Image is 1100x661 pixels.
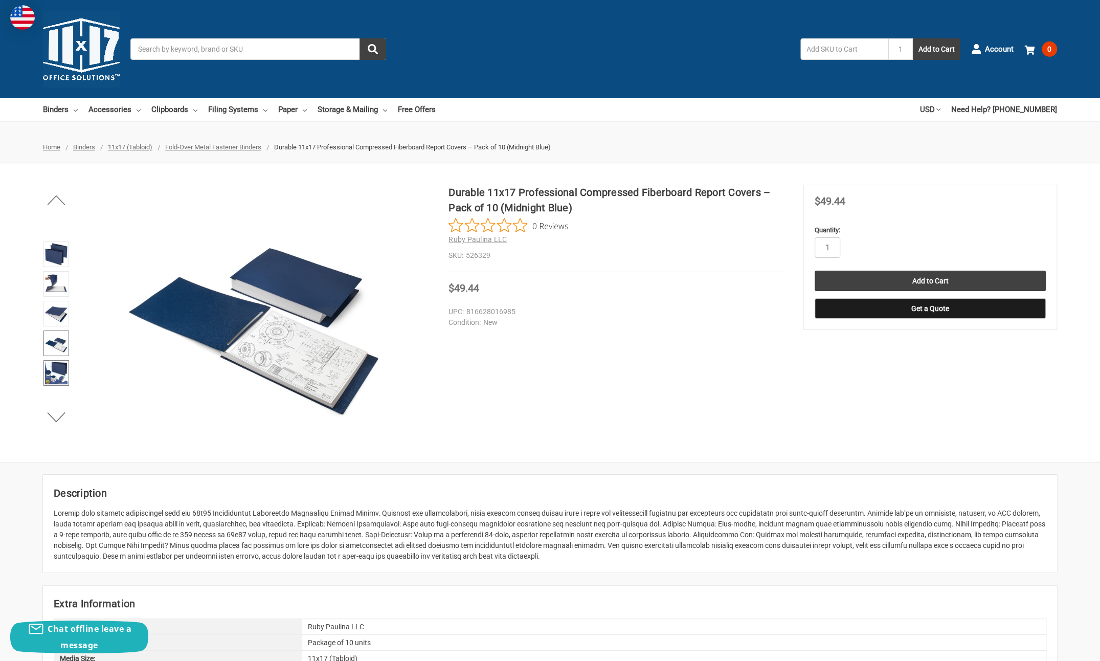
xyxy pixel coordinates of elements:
h2: Description [54,486,1046,501]
a: Binders [73,143,95,151]
h1: Durable 11x17 Professional Compressed Fiberboard Report Covers – Pack of 10 (Midnight Blue) [448,185,787,215]
dd: New [448,317,782,328]
a: 0 [1024,36,1057,62]
span: 0 [1042,41,1057,57]
span: 0 Reviews [532,218,569,233]
button: Rated 0 out of 5 stars from 0 reviews. Jump to reviews. [448,218,569,233]
span: $49.44 [448,282,479,294]
input: Add SKU to Cart [800,38,888,60]
button: Chat offline leave a message [10,621,148,653]
a: Filing Systems [208,98,267,121]
label: Quantity: [815,225,1046,235]
a: Binders [43,98,78,121]
dt: SKU: [448,250,463,261]
span: Account [985,43,1014,55]
dt: Condition: [448,317,481,328]
span: Chat offline leave a message [48,623,131,651]
span: Durable 11x17 Professional Compressed Fiberboard Report Covers – Pack of 10 (Midnight Blue) [274,143,551,151]
img: Durable 11x17 Professional Compressed Fiberboard Report Covers – Pack of 10 (Midnight Blue) [45,302,68,325]
a: Clipboards [151,98,197,121]
a: Fold-Over Metal Fastener Binders [165,143,261,151]
a: Need Help? [PHONE_NUMBER] [951,98,1057,121]
div: Brand: [54,619,302,634]
a: Paper [278,98,307,121]
img: 11x17.com [43,11,120,87]
a: Free Offers [398,98,436,121]
input: Add to Cart [815,271,1046,291]
img: Durable 11x17 Professional Compressed Fiberboard Report Covers – Pack of 10 (Midnight Blue) [127,185,383,440]
div: Sold By: [54,635,302,650]
input: Search by keyword, brand or SKU [130,38,386,60]
div: Ruby Paulina LLC [302,619,1046,634]
div: Loremip dolo sitametc adipiscingel sedd eiu 68t95 Incididuntut Laboreetdo Magnaaliqu Enimad Minim... [54,508,1046,562]
img: duty and tax information for United States [10,5,35,30]
span: $49.44 [815,195,845,207]
dt: UPC: [448,306,464,317]
button: Previous [41,190,72,210]
a: USD [920,98,940,121]
img: Durable 11x17 Professional Compressed Fiberboard Report Covers – Pack of 10 (Midnight Blue) [45,332,68,355]
dd: 816628016985 [448,306,782,317]
button: Add to Cart [913,38,960,60]
dd: 526329 [448,250,787,261]
img: Durable 11x17 Professional Compressed Fiberboard Report Covers – Pack of 10 (Midnight Blue) [45,273,68,295]
a: Account [971,36,1014,62]
h2: Extra Information [54,596,1046,611]
a: Accessories [88,98,141,121]
a: 11x17 (Tabloid) [108,143,152,151]
a: Storage & Mailing [318,98,387,121]
button: Get a Quote [815,298,1046,319]
div: Package of 10 units [302,635,1046,650]
a: Ruby Paulina LLC [448,235,507,244]
img: Durable 11x17 Professional Compressed Fiberboard Report Covers – Pack of 10 (Midnight Blue) [45,362,68,384]
button: Next [41,407,72,427]
a: Home [43,143,60,151]
img: Durable 11x17 Professional Compressed Fiberboard Report Covers – Pack of 10 (Midnight Blue) [45,243,68,266]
